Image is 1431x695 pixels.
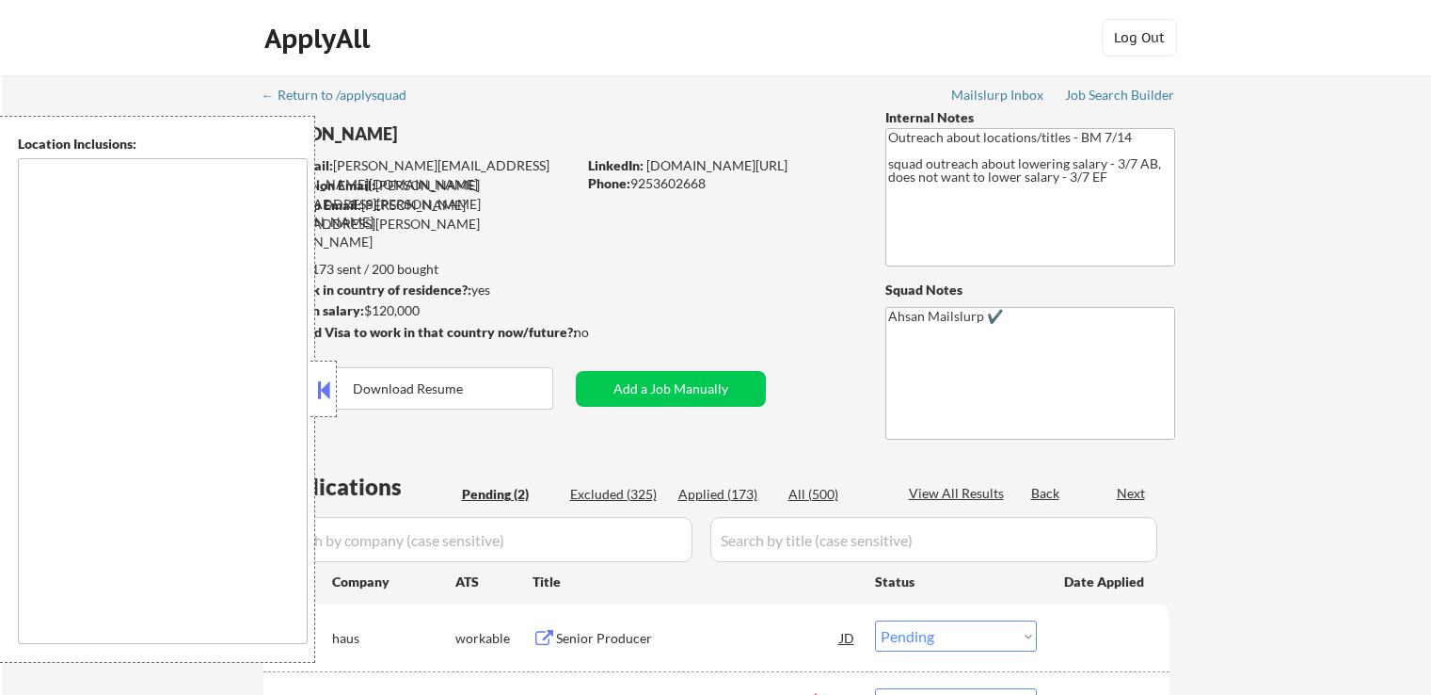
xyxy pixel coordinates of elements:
strong: Will need Visa to work in that country now/future?: [263,324,577,340]
div: [PERSON_NAME][EMAIL_ADDRESS][PERSON_NAME][DOMAIN_NAME] [263,196,576,251]
input: Search by title (case sensitive) [710,517,1157,562]
div: All (500) [788,485,882,504]
div: Applied (173) [678,485,772,504]
div: Back [1031,484,1061,503]
div: Mailslurp Inbox [951,89,1045,102]
strong: Can work in country of residence?: [262,282,471,298]
div: Senior Producer [556,629,840,648]
div: yes [262,281,570,299]
div: [PERSON_NAME] [263,122,650,146]
div: 173 sent / 200 bought [262,260,576,279]
div: Title [533,573,857,591]
div: View All Results [909,484,1010,503]
div: ApplyAll [264,23,375,55]
div: Company [332,573,455,591]
div: [PERSON_NAME][EMAIL_ADDRESS][PERSON_NAME][DOMAIN_NAME] [264,156,576,193]
div: Job Search Builder [1065,89,1175,102]
button: Log Out [1102,19,1177,57]
div: haus [332,629,455,648]
div: [PERSON_NAME][EMAIL_ADDRESS][PERSON_NAME][DOMAIN_NAME] [264,176,576,232]
div: Applications [269,476,455,498]
div: Next [1117,484,1147,503]
a: [DOMAIN_NAME][URL] [646,157,787,173]
input: Search by company (case sensitive) [269,517,692,562]
div: ATS [455,573,533,591]
strong: Phone: [588,175,630,191]
div: Internal Notes [885,108,1175,127]
div: no [574,323,628,342]
div: Status [875,564,1037,598]
div: 9253602668 [588,174,854,193]
a: ← Return to /applysquad [262,88,424,106]
button: Add a Job Manually [576,371,766,407]
strong: LinkedIn: [588,157,644,173]
div: JD [838,621,857,655]
button: Download Resume [263,367,553,410]
div: ← Return to /applysquad [262,89,424,102]
div: Date Applied [1064,573,1147,591]
div: Excluded (325) [570,485,664,504]
div: $120,000 [262,301,576,320]
div: Location Inclusions: [18,135,308,154]
a: Mailslurp Inbox [951,88,1045,106]
div: Squad Notes [885,281,1175,299]
div: Pending (2) [462,485,556,504]
div: workable [455,629,533,648]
